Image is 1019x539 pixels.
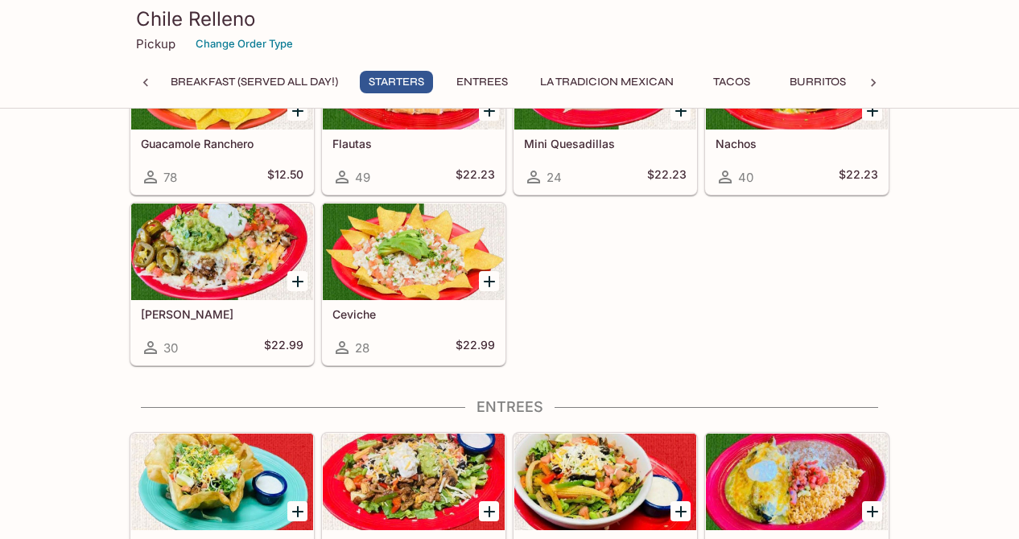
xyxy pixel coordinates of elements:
h5: Guacamole Ranchero [141,137,303,150]
h3: Chile Relleno [136,6,883,31]
button: Add Ceviche [479,271,499,291]
button: Add Mini Quesadillas [670,101,691,121]
a: [PERSON_NAME]30$22.99 [130,203,314,365]
div: Mini Quesadillas [514,33,696,130]
span: 24 [547,170,562,185]
button: Add Nachos [862,101,882,121]
span: 28 [355,340,369,356]
div: Chile Rellenos [706,434,888,530]
button: Add Carne Asada Fries [287,271,307,291]
h5: Ceviche [332,307,495,321]
button: La Tradicion Mexican [531,71,683,93]
button: Add Chile Rellenos [862,501,882,521]
h5: Flautas [332,137,495,150]
span: 49 [355,170,370,185]
button: Add Fajitas Salad [479,501,499,521]
div: Ceviche [323,204,505,300]
button: Add Guacamole Ranchero [287,101,307,121]
div: Guacamole Ranchero [131,33,313,130]
button: Burritos [781,71,855,93]
div: Fiesta Bowls [514,434,696,530]
div: Nachos [706,33,888,130]
h5: $22.23 [839,167,878,187]
h5: [PERSON_NAME] [141,307,303,321]
p: Pickup [136,36,175,51]
a: Nachos40$22.23 [705,32,889,195]
h5: $22.23 [647,167,687,187]
div: Carne Asada Fries [131,204,313,300]
div: Fajitas Salad [323,434,505,530]
button: Change Order Type [188,31,300,56]
h5: Nachos [716,137,878,150]
span: 78 [163,170,177,185]
button: Add Fiesta Bowls [670,501,691,521]
button: Entrees [446,71,518,93]
h5: $12.50 [267,167,303,187]
span: 40 [738,170,753,185]
a: Mini Quesadillas24$22.23 [514,32,697,195]
a: Ceviche28$22.99 [322,203,505,365]
a: Flautas49$22.23 [322,32,505,195]
h5: Mini Quesadillas [524,137,687,150]
h5: $22.23 [456,167,495,187]
h5: $22.99 [456,338,495,357]
a: Guacamole Ranchero78$12.50 [130,32,314,195]
button: Breakfast (Served ALL DAY!) [162,71,347,93]
button: Add Flautas [479,101,499,121]
button: Tacos [695,71,768,93]
button: Starters [360,71,433,93]
h4: Entrees [130,398,889,416]
div: Taco Salad [131,434,313,530]
button: Add Taco Salad [287,501,307,521]
div: Flautas [323,33,505,130]
h5: $22.99 [264,338,303,357]
span: 30 [163,340,178,356]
